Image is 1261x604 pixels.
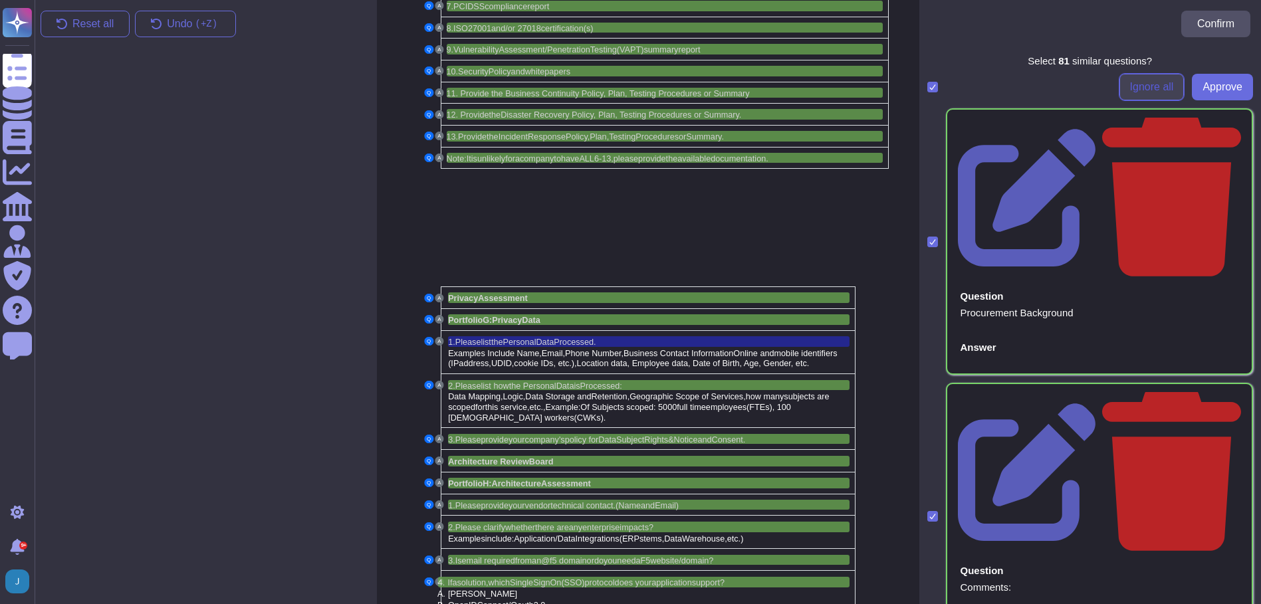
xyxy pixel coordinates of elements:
[616,501,641,510] span: (Name
[620,534,639,544] span: (ERP
[475,403,485,412] span: for
[561,578,584,587] span: (SSO)
[746,403,772,412] span: (FTEs)
[668,435,673,445] span: &
[961,565,1004,575] div: Question
[1130,82,1174,92] span: Ignore all
[650,556,713,565] span: website/domain?
[435,88,443,97] button: A
[556,381,574,391] span: Data
[555,403,580,412] span: ample:
[435,132,443,140] button: A
[1197,19,1234,29] span: Confirm
[424,522,433,531] button: Q
[579,154,594,163] span: ALL
[19,542,27,550] div: 9+
[424,337,433,346] button: Q
[569,523,582,532] span: any
[655,501,679,510] span: Email)
[424,110,433,119] button: Q
[961,306,1239,320] div: Procurement Background
[448,392,829,412] span: subjects are scoped
[678,45,700,54] span: report
[541,479,591,488] span: Assessment
[961,581,1239,594] div: Comments:
[448,294,478,303] span: Privacy
[541,556,586,565] span: @f5 domain
[662,534,665,544] span: ,
[614,154,638,163] span: please
[624,349,733,358] span: Business Contact Information
[448,392,503,401] span: Data Mapping,
[135,11,236,37] button: Undo(+Z)
[525,501,551,510] span: vendor
[1181,11,1250,37] button: Confirm
[666,154,678,163] span: the
[455,556,462,565] span: Is
[574,381,580,391] span: is
[635,132,679,142] span: Procedures
[435,555,443,564] button: A
[483,479,491,488] span: H:
[491,338,503,347] span: the
[424,315,433,324] button: Q
[483,316,492,325] span: G:
[529,457,554,466] span: Board
[467,154,471,163] span: It
[525,392,591,401] span: Data Storage and
[746,392,784,401] span: how many
[452,578,457,587] span: a
[448,381,455,391] span: 2.
[457,578,488,587] span: solution,
[41,11,130,37] button: Reset all
[424,500,433,509] button: Q
[448,435,455,445] span: 3.
[424,45,433,54] button: Q
[514,534,575,544] span: Application/Data
[604,556,617,565] span: you
[424,294,433,302] button: Q
[617,556,635,565] span: need
[550,578,562,587] span: On
[5,569,29,593] img: user
[590,45,617,54] span: Testing
[594,556,604,565] span: do
[435,522,443,531] button: A
[536,338,554,347] span: Data
[509,435,525,445] span: your
[591,392,630,401] span: Retention,
[1058,55,1070,66] b: 81
[1192,74,1253,100] button: Approve
[481,381,509,391] span: list how
[590,132,609,142] span: Plan,
[455,435,481,445] span: Please
[525,67,570,76] span: whitepapers
[510,578,533,587] span: Single
[530,403,543,412] span: etc.
[448,403,791,423] span: , 100 [DEMOGRAPHIC_DATA] workers
[594,154,602,163] span: 6-
[424,381,433,389] button: Q
[682,534,727,544] span: Warehouse,
[585,578,615,587] span: protocol
[458,132,487,142] span: Provide
[435,381,443,389] button: A
[447,132,459,142] span: 13.
[616,435,644,445] span: Subject
[501,110,741,120] span: Disaster Recovery Policy, Plan, Testing Procedures or Summary.
[651,578,692,587] span: application
[509,381,556,391] span: the Personal
[679,132,686,142] span: or
[447,578,452,587] span: If
[515,154,520,163] span: a
[448,316,483,325] span: Portfolio
[644,435,668,445] span: Rights
[550,501,616,510] span: technical contact.
[453,45,499,54] span: Vulnerability
[638,154,666,163] span: provide
[641,501,655,510] span: and
[491,359,514,368] span: UDID,
[435,66,443,75] button: A
[477,154,505,163] span: unlikely
[565,349,624,358] span: Phone Number,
